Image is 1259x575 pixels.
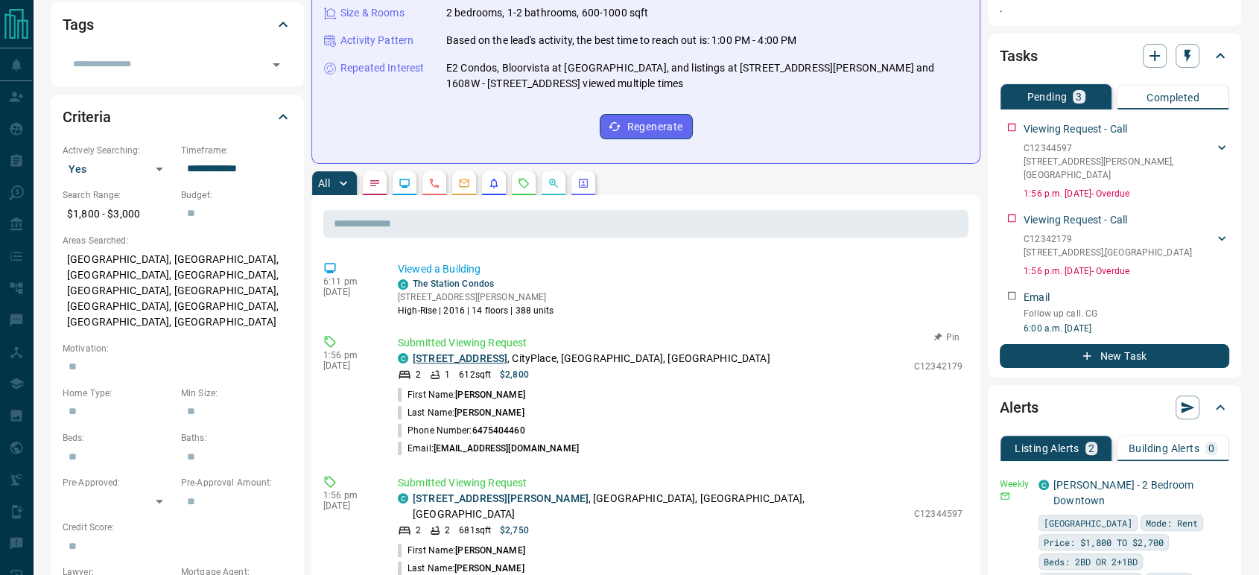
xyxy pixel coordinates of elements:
[1024,139,1229,185] div: C12344597[STREET_ADDRESS][PERSON_NAME],[GEOGRAPHIC_DATA]
[1000,1,1229,16] p: .
[1024,187,1229,200] p: 1:56 p.m. [DATE] - Overdue
[398,388,525,401] p: First Name:
[340,60,424,76] p: Repeated Interest
[454,407,524,418] span: [PERSON_NAME]
[600,114,693,139] button: Regenerate
[458,177,470,189] svg: Emails
[1076,92,1082,102] p: 3
[63,247,292,334] p: [GEOGRAPHIC_DATA], [GEOGRAPHIC_DATA], [GEOGRAPHIC_DATA], [GEOGRAPHIC_DATA], [GEOGRAPHIC_DATA], [G...
[577,177,589,189] svg: Agent Actions
[63,342,292,355] p: Motivation:
[1000,344,1229,368] button: New Task
[63,387,174,400] p: Home Type:
[323,287,375,297] p: [DATE]
[459,524,491,537] p: 681 sqft
[181,144,292,157] p: Timeframe:
[488,177,500,189] svg: Listing Alerts
[1024,212,1127,228] p: Viewing Request - Call
[323,490,375,501] p: 1:56 pm
[413,352,507,364] a: [STREET_ADDRESS]
[398,406,524,419] p: Last Name:
[63,431,174,445] p: Beds:
[1027,92,1067,102] p: Pending
[63,234,292,247] p: Areas Searched:
[500,524,529,537] p: $2,750
[413,351,770,366] p: , CityPlace, [GEOGRAPHIC_DATA], [GEOGRAPHIC_DATA]
[340,33,413,48] p: Activity Pattern
[413,279,494,289] a: The Station Condos
[445,368,450,381] p: 1
[398,544,525,557] p: First Name:
[446,5,648,21] p: 2 bedrooms, 1-2 bathrooms, 600-1000 sqft
[63,144,174,157] p: Actively Searching:
[398,424,525,437] p: Phone Number:
[413,491,907,522] p: , [GEOGRAPHIC_DATA], [GEOGRAPHIC_DATA], [GEOGRAPHIC_DATA]
[63,476,174,489] p: Pre-Approved:
[398,335,963,351] p: Submitted Viewing Request
[455,390,524,400] span: [PERSON_NAME]
[323,276,375,287] p: 6:11 pm
[1000,491,1010,501] svg: Email
[1024,142,1214,155] p: C12344597
[1024,229,1229,262] div: C12342179[STREET_ADDRESS],[GEOGRAPHIC_DATA]
[323,350,375,360] p: 1:56 pm
[446,60,968,92] p: E2 Condos, Bloorvista at [GEOGRAPHIC_DATA], and listings at [STREET_ADDRESS][PERSON_NAME] and 160...
[1024,232,1192,246] p: C12342179
[1024,322,1229,335] p: 6:00 a.m. [DATE]
[1024,246,1192,259] p: [STREET_ADDRESS] , [GEOGRAPHIC_DATA]
[1044,515,1132,530] span: [GEOGRAPHIC_DATA]
[416,524,421,537] p: 2
[318,178,330,188] p: All
[914,360,963,373] p: C12342179
[63,105,111,129] h2: Criteria
[63,202,174,226] p: $1,800 - $3,000
[398,279,408,290] div: condos.ca
[446,33,796,48] p: Based on the lead's activity, the best time to reach out is: 1:00 PM - 4:00 PM
[1129,443,1199,454] p: Building Alerts
[323,360,375,371] p: [DATE]
[398,442,579,455] p: Email:
[472,425,524,436] span: 6475404460
[1000,395,1038,419] h2: Alerts
[434,443,579,454] span: [EMAIL_ADDRESS][DOMAIN_NAME]
[181,476,292,489] p: Pre-Approval Amount:
[454,563,524,574] span: [PERSON_NAME]
[63,7,292,42] div: Tags
[63,188,174,202] p: Search Range:
[340,5,405,21] p: Size & Rooms
[518,177,530,189] svg: Requests
[1038,480,1049,490] div: condos.ca
[63,521,292,534] p: Credit Score:
[455,545,524,556] span: [PERSON_NAME]
[1024,155,1214,182] p: [STREET_ADDRESS][PERSON_NAME] , [GEOGRAPHIC_DATA]
[369,177,381,189] svg: Notes
[1000,44,1037,68] h2: Tasks
[63,13,93,36] h2: Tags
[1146,515,1198,530] span: Mode: Rent
[445,524,450,537] p: 2
[181,188,292,202] p: Budget:
[416,368,421,381] p: 2
[398,304,554,317] p: High-Rise | 2016 | 14 floors | 388 units
[398,261,963,277] p: Viewed a Building
[399,177,410,189] svg: Lead Browsing Activity
[266,54,287,75] button: Open
[1000,477,1030,491] p: Weekly
[1044,554,1138,569] span: Beds: 2BD OR 2+1BD
[1015,443,1079,454] p: Listing Alerts
[1000,390,1229,425] div: Alerts
[1024,264,1229,278] p: 1:56 p.m. [DATE] - Overdue
[1000,38,1229,74] div: Tasks
[428,177,440,189] svg: Calls
[1147,92,1199,103] p: Completed
[63,157,174,181] div: Yes
[548,177,559,189] svg: Opportunities
[413,492,589,504] a: [STREET_ADDRESS][PERSON_NAME]
[1024,121,1127,137] p: Viewing Request - Call
[1024,307,1229,320] p: Follow up call. CG
[398,353,408,363] div: condos.ca
[398,493,408,503] div: condos.ca
[398,475,963,491] p: Submitted Viewing Request
[1044,535,1164,550] span: Price: $1,800 TO $2,700
[1053,479,1193,506] a: [PERSON_NAME] - 2 Bedroom Downtown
